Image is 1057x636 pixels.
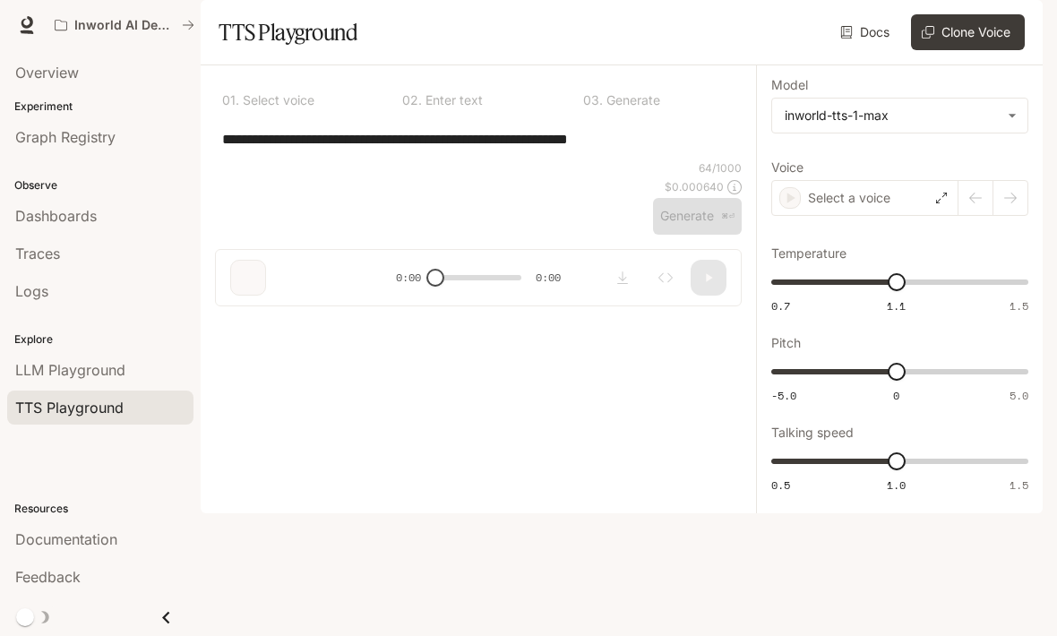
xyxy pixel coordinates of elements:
[771,426,854,439] p: Talking speed
[222,94,239,107] p: 0 1 .
[911,14,1025,50] button: Clone Voice
[219,14,357,50] h1: TTS Playground
[422,94,483,107] p: Enter text
[887,298,906,314] span: 1.1
[808,189,890,207] p: Select a voice
[699,160,742,176] p: 64 / 1000
[785,107,999,125] div: inworld-tts-1-max
[583,94,603,107] p: 0 3 .
[74,18,175,33] p: Inworld AI Demos
[771,477,790,493] span: 0.5
[1010,388,1028,403] span: 5.0
[239,94,314,107] p: Select voice
[402,94,422,107] p: 0 2 .
[771,298,790,314] span: 0.7
[47,7,202,43] button: All workspaces
[1010,477,1028,493] span: 1.5
[771,161,803,174] p: Voice
[603,94,660,107] p: Generate
[772,99,1027,133] div: inworld-tts-1-max
[665,179,724,194] p: $ 0.000640
[771,388,796,403] span: -5.0
[1010,298,1028,314] span: 1.5
[771,79,808,91] p: Model
[887,477,906,493] span: 1.0
[771,247,846,260] p: Temperature
[837,14,897,50] a: Docs
[771,337,801,349] p: Pitch
[893,388,899,403] span: 0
